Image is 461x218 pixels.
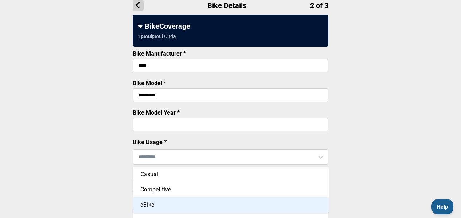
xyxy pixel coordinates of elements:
label: Bike Purchase Price * [133,170,190,177]
label: Bike Model * [133,80,166,87]
div: BikeCoverage [138,22,323,31]
div: Casual [133,167,329,182]
span: 2 of 3 [310,1,328,10]
div: Competitive [133,182,329,197]
label: Bike Serial Number [133,199,184,206]
label: Bike Usage * [133,139,167,146]
iframe: Toggle Customer Support [431,199,454,214]
label: Bike Model Year * [133,109,180,116]
div: 1 | Soul | Soul Cuda [138,33,176,39]
div: eBike [133,197,329,213]
label: Bike Manufacturer * [133,50,186,57]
